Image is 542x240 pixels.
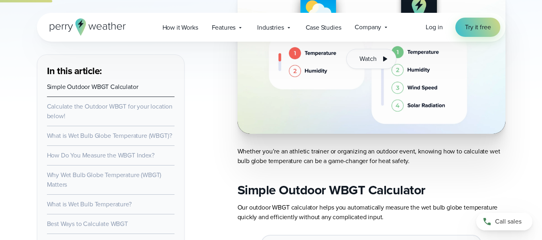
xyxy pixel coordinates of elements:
a: Best Ways to Calculate WBGT [47,219,128,228]
a: Calculate the Outdoor WBGT for your location below! [47,102,173,121]
span: Watch [359,54,376,64]
a: Simple Outdoor WBGT Calculator [47,82,138,91]
a: How it Works [156,19,205,36]
h3: In this article: [47,65,175,77]
a: What is Wet Bulb Temperature? [47,200,132,209]
span: Company [355,22,381,32]
span: Case Studies [306,23,341,32]
span: Try it free [465,22,491,32]
a: Try it free [455,18,500,37]
span: Features [212,23,236,32]
a: Log in [426,22,443,32]
span: Call sales [495,217,522,226]
a: What is Wet Bulb Globe Temperature (WBGT)? [47,131,172,140]
span: How it Works [162,23,198,32]
a: Call sales [476,213,532,230]
span: Industries [257,23,284,32]
button: Watch [346,49,396,69]
a: Why Wet Bulb Globe Temperature (WBGT) Matters [47,170,162,189]
a: How Do You Measure the WBGT Index? [47,151,154,160]
p: Our outdoor WBGT calculator helps you automatically measure the wet bulb globe temperature quickl... [238,203,505,222]
h2: Simple Outdoor WBGT Calculator [238,182,505,198]
p: Whether you’re an athletic trainer or organizing an outdoor event, knowing how to calculate wet b... [238,147,505,166]
a: Case Studies [299,19,348,36]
